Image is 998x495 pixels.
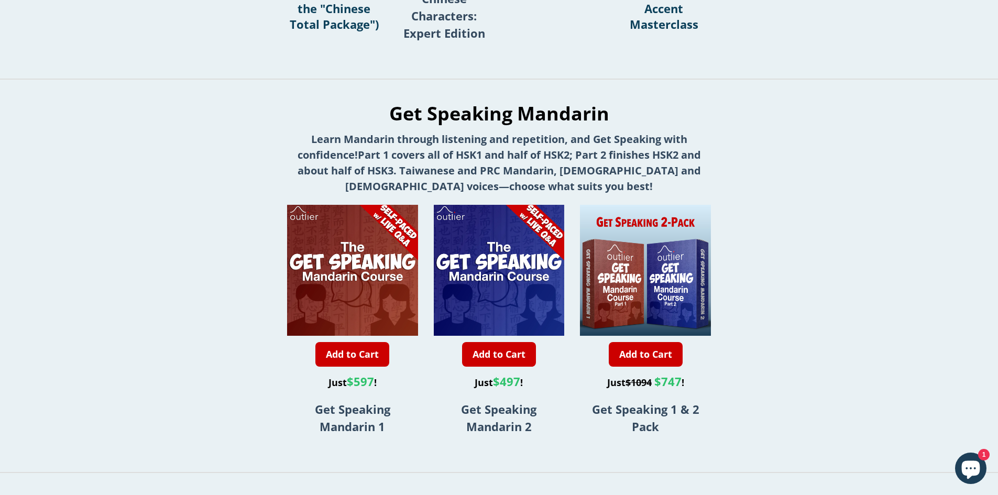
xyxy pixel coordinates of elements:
span: Just ! [475,376,523,389]
inbox-online-store-chat: Shopify online store chat [952,453,990,487]
strong: Part 1 covers all of HSK1 and half of HSK2; Part 2 finishes HSK2 and about half of HSK3. Taiwanes... [298,148,701,193]
a: Add to Cart [609,342,683,367]
a: Get Speaking Mandarin 1 [315,405,390,434]
span: $597 [347,373,374,389]
strong: Learn Mandarin through listening and repetition, and Get Speaking with confidence! [298,132,687,162]
a: Get Speaking Mandarin 2 [461,405,536,434]
s: $1094 [626,376,652,389]
strong: Get Speaking 1 & 2 Pack [592,401,699,434]
a: Add to Cart [315,342,389,367]
span: Just ! [607,376,684,389]
span: $747 [654,373,682,389]
span: Just ! [328,376,377,389]
span: $497 [493,373,520,389]
strong: Get Speaking Mandarin 1 [315,401,390,434]
a: Get Speaking 1 & 2 Pack [592,405,699,434]
strong: Get Speaking Mandarin 2 [461,401,536,434]
a: Add to Cart [462,342,536,367]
